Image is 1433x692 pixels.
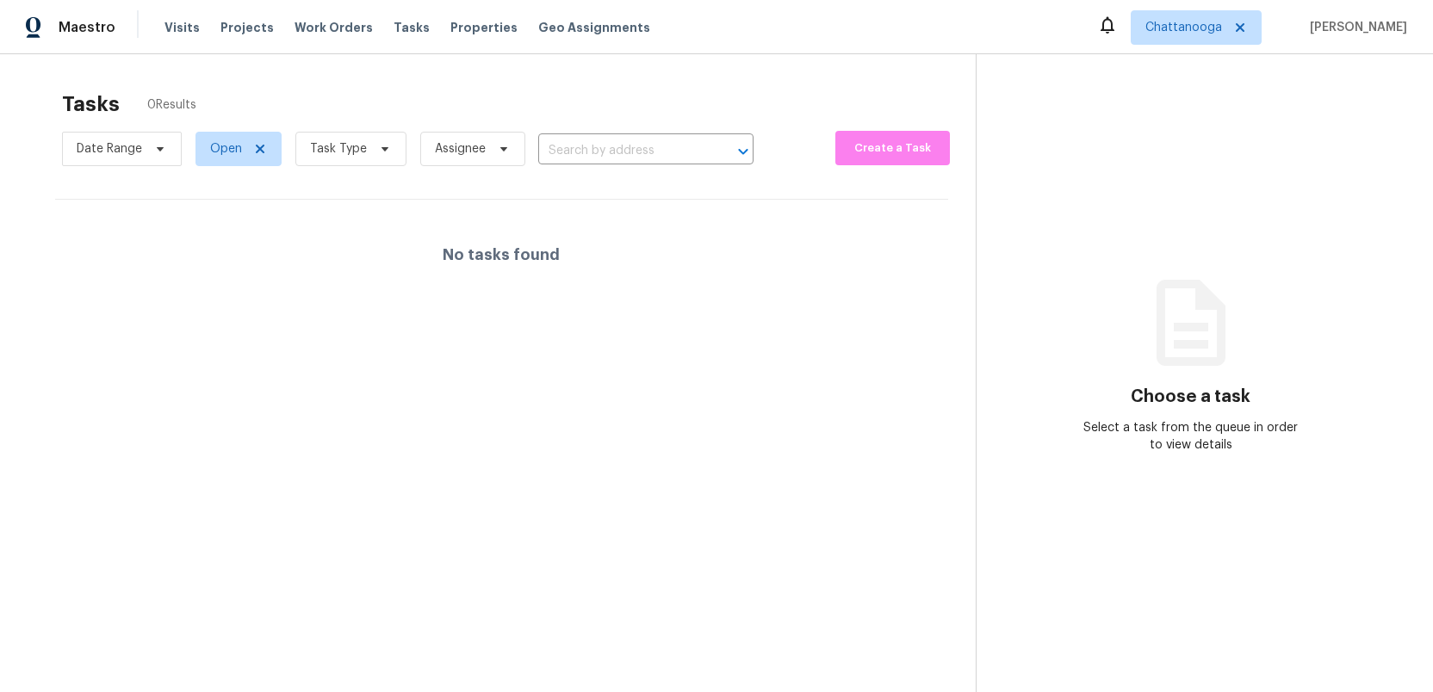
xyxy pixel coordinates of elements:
span: [PERSON_NAME] [1303,19,1407,36]
div: Select a task from the queue in order to view details [1083,419,1298,454]
h2: Tasks [62,96,120,113]
span: Geo Assignments [538,19,650,36]
span: Work Orders [295,19,373,36]
span: Tasks [394,22,430,34]
span: Projects [220,19,274,36]
span: Assignee [435,140,486,158]
span: Maestro [59,19,115,36]
h3: Choose a task [1131,388,1250,405]
span: Visits [164,19,200,36]
span: Date Range [77,140,142,158]
span: 0 Results [147,96,196,114]
span: Create a Task [844,139,941,158]
h4: No tasks found [443,246,560,263]
span: Open [210,140,242,158]
button: Open [731,139,755,164]
span: Task Type [310,140,367,158]
span: Properties [450,19,518,36]
input: Search by address [538,138,705,164]
button: Create a Task [835,131,950,165]
span: Chattanooga [1145,19,1222,36]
